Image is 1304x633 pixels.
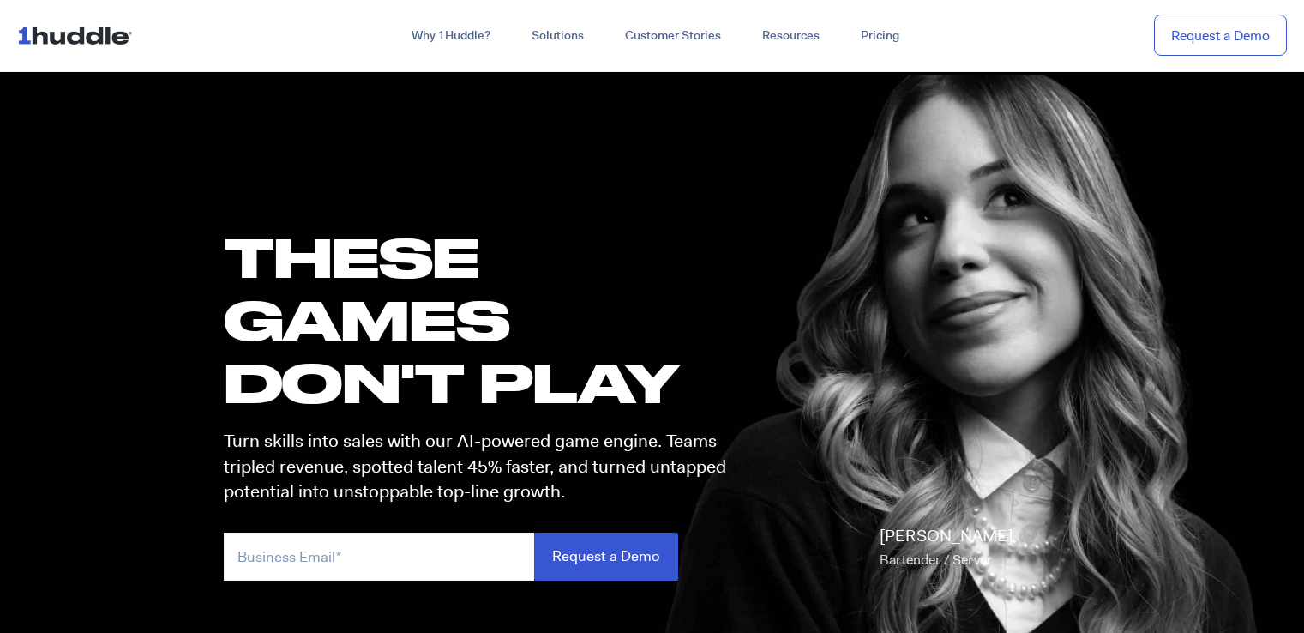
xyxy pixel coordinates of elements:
input: Request a Demo [534,533,678,580]
input: Business Email* [224,533,534,580]
img: ... [17,19,140,51]
span: Bartender / Server [880,551,992,569]
a: Pricing [840,21,920,51]
p: [PERSON_NAME] [880,524,1013,572]
h1: these GAMES DON'T PLAY [224,226,742,414]
a: Why 1Huddle? [391,21,511,51]
a: Resources [742,21,840,51]
a: Customer Stories [604,21,742,51]
p: Turn skills into sales with our AI-powered game engine. Teams tripled revenue, spotted talent 45%... [224,429,742,504]
a: Request a Demo [1154,15,1287,57]
a: Solutions [511,21,604,51]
